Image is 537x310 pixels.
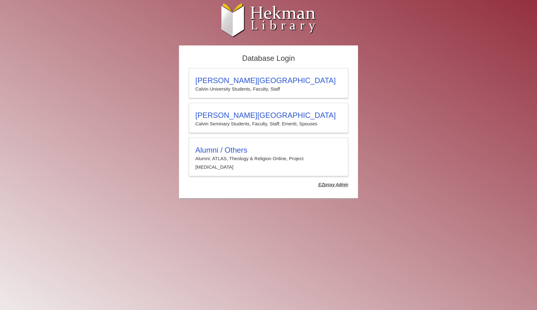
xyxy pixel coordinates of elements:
[318,182,348,187] dfn: Use Alumni login
[189,68,348,98] a: [PERSON_NAME][GEOGRAPHIC_DATA]Calvin University Students, Faculty, Staff
[195,111,342,120] h3: [PERSON_NAME][GEOGRAPHIC_DATA]
[186,52,351,65] h2: Database Login
[195,120,342,128] p: Calvin Seminary Students, Faculty, Staff, Emeriti, Spouses
[195,146,342,155] h3: Alumni / Others
[195,155,342,171] p: Alumni: ATLAS, Theology & Religion Online, Project [MEDICAL_DATA]
[195,76,342,85] h3: [PERSON_NAME][GEOGRAPHIC_DATA]
[189,103,348,133] a: [PERSON_NAME][GEOGRAPHIC_DATA]Calvin Seminary Students, Faculty, Staff, Emeriti, Spouses
[195,85,342,93] p: Calvin University Students, Faculty, Staff
[195,146,342,171] summary: Alumni / OthersAlumni: ATLAS, Theology & Religion Online, Project [MEDICAL_DATA]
